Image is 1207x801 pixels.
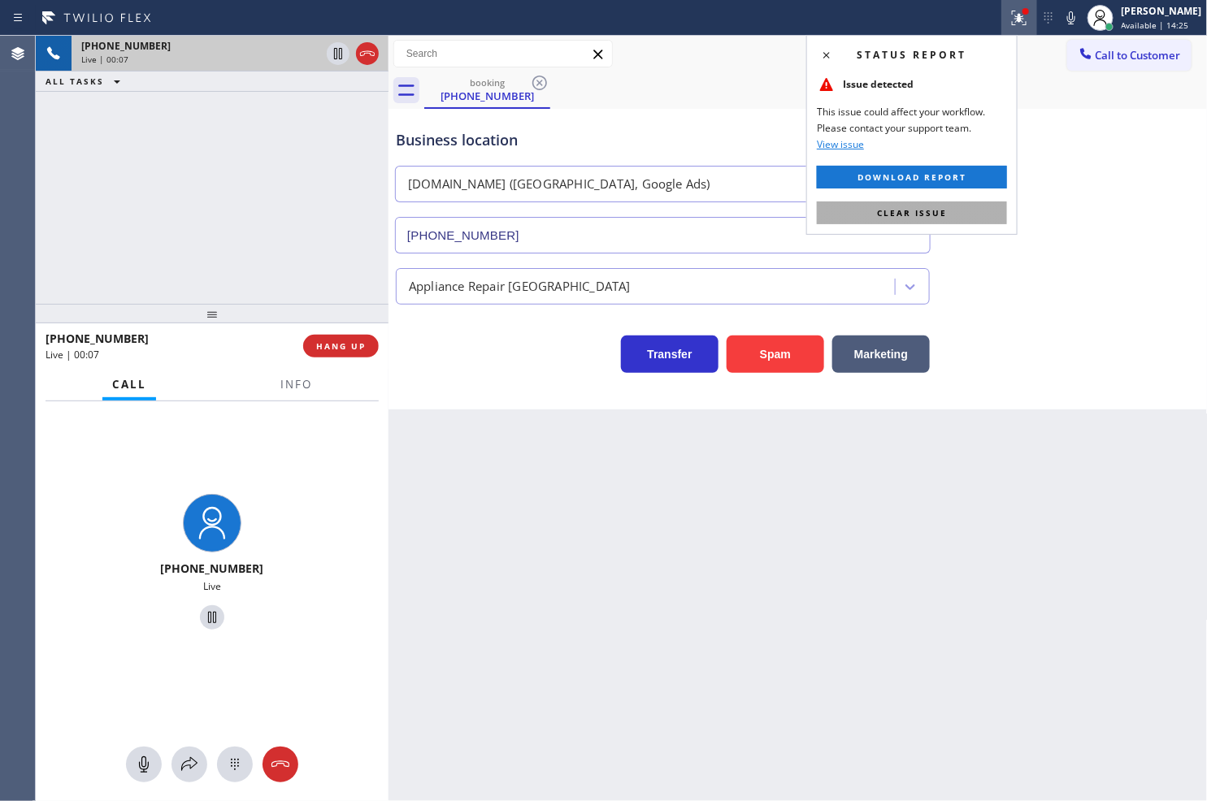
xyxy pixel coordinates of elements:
[280,377,312,392] span: Info
[409,277,631,296] div: Appliance Repair [GEOGRAPHIC_DATA]
[81,39,171,53] span: [PHONE_NUMBER]
[1060,6,1083,29] button: Mute
[271,369,322,400] button: Info
[396,129,930,151] div: Business location
[203,579,221,593] span: Live
[1122,4,1202,18] div: [PERSON_NAME]
[171,747,207,782] button: Open directory
[426,76,549,89] div: booking
[621,336,719,373] button: Transfer
[1067,40,1192,71] button: Call to Customer
[408,175,710,194] div: [DOMAIN_NAME] ([GEOGRAPHIC_DATA], Google Ads)
[102,369,156,400] button: Call
[46,76,104,87] span: ALL TASKS
[327,42,350,65] button: Hold Customer
[217,747,253,782] button: Open dialpad
[36,71,137,91] button: ALL TASKS
[356,42,379,65] button: Hang up
[303,335,379,357] button: HANG UP
[112,377,146,392] span: Call
[1096,48,1181,63] span: Call to Customer
[46,331,149,346] span: [PHONE_NUMBER]
[727,336,824,373] button: Spam
[46,348,99,362] span: Live | 00:07
[161,561,264,576] span: [PHONE_NUMBER]
[426,72,549,107] div: (844) 679-3652
[1122,19,1189,31] span: Available | 14:25
[426,89,549,103] div: [PHONE_NUMBER]
[126,747,162,782] button: Mute
[394,41,612,67] input: Search
[81,54,128,65] span: Live | 00:07
[263,747,298,782] button: Hang up
[832,336,930,373] button: Marketing
[316,340,366,352] span: HANG UP
[395,217,931,253] input: Phone Number
[200,605,224,630] button: Hold Customer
